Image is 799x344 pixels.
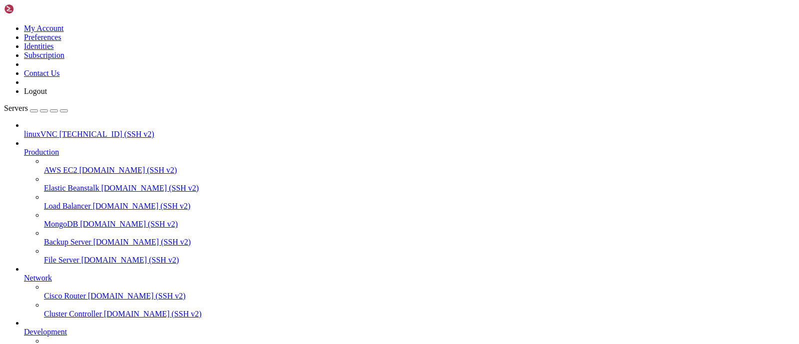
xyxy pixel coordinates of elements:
[4,104,28,112] span: Servers
[44,211,795,229] li: MongoDB [DOMAIN_NAME] (SSH v2)
[44,238,795,247] a: Backup Server [DOMAIN_NAME] (SSH v2)
[24,87,47,95] a: Logout
[44,301,795,319] li: Cluster Controller [DOMAIN_NAME] (SSH v2)
[44,310,795,319] a: Cluster Controller [DOMAIN_NAME] (SSH v2)
[44,310,102,318] span: Cluster Controller
[24,274,52,282] span: Network
[44,184,795,193] a: Elastic Beanstalk [DOMAIN_NAME] (SSH v2)
[24,130,795,139] a: linuxVNC [TECHNICAL_ID] (SSH v2)
[81,256,179,264] span: [DOMAIN_NAME] (SSH v2)
[44,184,99,192] span: Elastic Beanstalk
[24,328,67,336] span: Development
[88,292,186,300] span: [DOMAIN_NAME] (SSH v2)
[93,238,191,246] span: [DOMAIN_NAME] (SSH v2)
[24,121,795,139] li: linuxVNC [TECHNICAL_ID] (SSH v2)
[24,265,795,319] li: Network
[44,166,795,175] a: AWS EC2 [DOMAIN_NAME] (SSH v2)
[24,69,60,77] a: Contact Us
[24,274,795,283] a: Network
[44,175,795,193] li: Elastic Beanstalk [DOMAIN_NAME] (SSH v2)
[24,42,54,50] a: Identities
[24,328,795,337] a: Development
[44,283,795,301] li: Cisco Router [DOMAIN_NAME] (SSH v2)
[4,104,68,112] a: Servers
[101,184,199,192] span: [DOMAIN_NAME] (SSH v2)
[24,139,795,265] li: Production
[24,148,795,157] a: Production
[44,220,795,229] a: MongoDB [DOMAIN_NAME] (SSH v2)
[24,148,59,156] span: Production
[24,51,64,59] a: Subscription
[44,247,795,265] li: File Server [DOMAIN_NAME] (SSH v2)
[44,256,79,264] span: File Server
[44,202,795,211] a: Load Balancer [DOMAIN_NAME] (SSH v2)
[80,220,178,228] span: [DOMAIN_NAME] (SSH v2)
[93,202,191,210] span: [DOMAIN_NAME] (SSH v2)
[44,292,86,300] span: Cisco Router
[24,24,64,32] a: My Account
[44,229,795,247] li: Backup Server [DOMAIN_NAME] (SSH v2)
[44,193,795,211] li: Load Balancer [DOMAIN_NAME] (SSH v2)
[59,130,154,138] span: [TECHNICAL_ID] (SSH v2)
[44,166,77,174] span: AWS EC2
[44,202,91,210] span: Load Balancer
[44,238,91,246] span: Backup Server
[44,220,78,228] span: MongoDB
[44,256,795,265] a: File Server [DOMAIN_NAME] (SSH v2)
[24,130,57,138] span: linuxVNC
[79,166,177,174] span: [DOMAIN_NAME] (SSH v2)
[24,33,61,41] a: Preferences
[104,310,202,318] span: [DOMAIN_NAME] (SSH v2)
[44,157,795,175] li: AWS EC2 [DOMAIN_NAME] (SSH v2)
[44,292,795,301] a: Cisco Router [DOMAIN_NAME] (SSH v2)
[4,4,61,14] img: Shellngn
